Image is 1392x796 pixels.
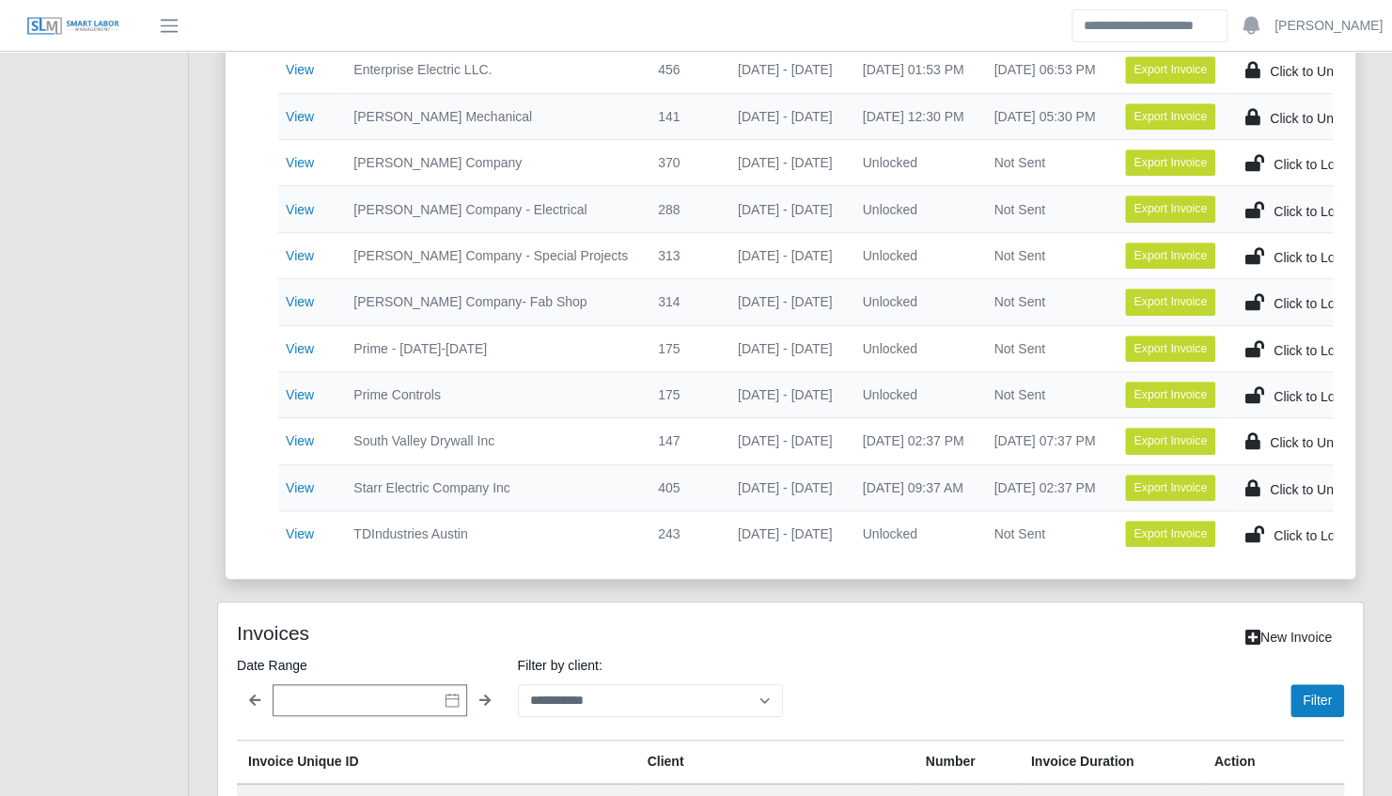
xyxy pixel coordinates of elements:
span: Click to Unlock [1270,64,1357,79]
td: 141 [643,93,723,139]
th: Invoice Duration [1020,741,1203,785]
td: Not Sent [978,232,1110,278]
td: [DATE] - [DATE] [723,464,848,510]
td: [DATE] 02:37 PM [978,464,1110,510]
a: New Invoice [1233,621,1344,654]
td: South Valley Drywall Inc [338,418,643,464]
span: Click to Unlock [1270,111,1357,126]
td: Prime Controls [338,371,643,417]
td: [DATE] 07:37 PM [978,418,1110,464]
span: Click to Lock [1274,250,1348,265]
th: Invoice Unique ID [237,741,636,785]
button: Export Invoice [1125,521,1215,547]
td: Starr Electric Company Inc [338,464,643,510]
button: Export Invoice [1125,382,1215,408]
td: Not Sent [978,371,1110,417]
a: View [286,294,314,309]
th: Client [636,741,915,785]
td: [PERSON_NAME] Company - Special Projects [338,232,643,278]
td: [DATE] 09:37 AM [848,464,979,510]
td: 456 [643,47,723,93]
span: Click to Unlock [1270,482,1357,497]
a: View [286,155,314,170]
span: Click to Lock [1274,296,1348,311]
td: [PERSON_NAME] Company- Fab Shop [338,279,643,325]
td: Unlocked [848,371,979,417]
td: [DATE] - [DATE] [723,232,848,278]
td: Unlocked [848,325,979,371]
td: [PERSON_NAME] Mechanical [338,93,643,139]
td: [DATE] 01:53 PM [848,47,979,93]
td: Unlocked [848,186,979,232]
td: [DATE] - [DATE] [723,47,848,93]
td: 314 [643,279,723,325]
button: Export Invoice [1125,289,1215,315]
button: Export Invoice [1125,336,1215,362]
td: Prime - [DATE]-[DATE] [338,325,643,371]
a: View [286,109,314,124]
span: Click to Lock [1274,343,1348,358]
td: [DATE] - [DATE] [723,186,848,232]
td: [DATE] 02:37 PM [848,418,979,464]
span: Click to Unlock [1270,435,1357,450]
td: [DATE] - [DATE] [723,279,848,325]
button: Export Invoice [1125,242,1215,269]
td: 147 [643,418,723,464]
td: [DATE] - [DATE] [723,371,848,417]
label: Filter by client: [518,654,784,677]
td: TDIndustries Austin [338,511,643,557]
td: [DATE] - [DATE] [723,93,848,139]
td: [PERSON_NAME] Company - Electrical [338,186,643,232]
button: Export Invoice [1125,475,1215,501]
button: Export Invoice [1125,149,1215,176]
td: Not Sent [978,325,1110,371]
td: Not Sent [978,279,1110,325]
td: [PERSON_NAME] Company [338,140,643,186]
td: 175 [643,371,723,417]
td: 370 [643,140,723,186]
td: [DATE] - [DATE] [723,140,848,186]
td: [DATE] 12:30 PM [848,93,979,139]
span: Click to Lock [1274,528,1348,543]
td: Unlocked [848,232,979,278]
a: View [286,248,314,263]
td: Unlocked [848,511,979,557]
button: Export Invoice [1125,56,1215,83]
span: Click to Lock [1274,157,1348,172]
th: Action [1203,741,1344,785]
td: 313 [643,232,723,278]
label: Date Range [237,654,503,677]
button: Filter [1290,684,1344,717]
button: Export Invoice [1125,428,1215,454]
a: View [286,202,314,217]
td: 405 [643,464,723,510]
td: Enterprise Electric LLC. [338,47,643,93]
td: Not Sent [978,511,1110,557]
td: [DATE] - [DATE] [723,418,848,464]
a: View [286,62,314,77]
a: View [286,387,314,402]
a: View [286,341,314,356]
button: Export Invoice [1125,103,1215,130]
input: Search [1071,9,1228,42]
a: View [286,480,314,495]
td: Not Sent [978,186,1110,232]
td: [DATE] - [DATE] [723,325,848,371]
td: 288 [643,186,723,232]
a: View [286,433,314,448]
a: View [286,526,314,541]
th: Number [915,741,1020,785]
td: Not Sent [978,140,1110,186]
td: [DATE] - [DATE] [723,511,848,557]
button: Export Invoice [1125,195,1215,222]
td: 175 [643,325,723,371]
a: [PERSON_NAME] [1275,16,1383,36]
td: 243 [643,511,723,557]
td: [DATE] 06:53 PM [978,47,1110,93]
span: Click to Lock [1274,389,1348,404]
td: [DATE] 05:30 PM [978,93,1110,139]
td: Unlocked [848,140,979,186]
span: Click to Lock [1274,204,1348,219]
td: Unlocked [848,279,979,325]
h4: Invoices [237,621,681,645]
